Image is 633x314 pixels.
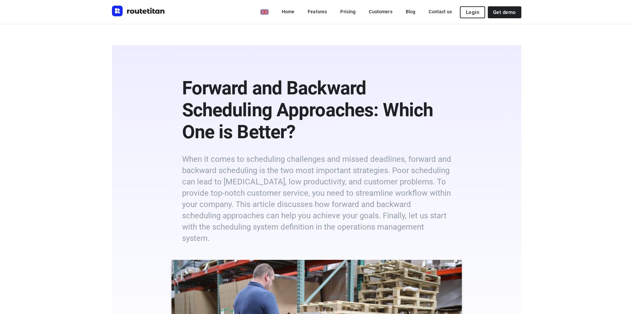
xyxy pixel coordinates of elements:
[276,6,300,18] a: Home
[302,6,332,18] a: Features
[460,6,485,18] button: Login
[466,10,479,15] span: Login
[423,6,457,18] a: Contact us
[112,6,165,16] img: Routetitan logo
[182,77,433,143] b: Forward and Backward Scheduling Approaches: Which One is Better?
[182,154,451,244] h6: When it comes to scheduling challenges and missed deadlines, forward and backward scheduling is t...
[400,6,421,18] a: Blog
[488,6,521,18] a: Get demo
[364,6,397,18] a: Customers
[335,6,361,18] a: Pricing
[112,6,165,18] a: Routetitan
[493,10,516,15] span: Get demo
